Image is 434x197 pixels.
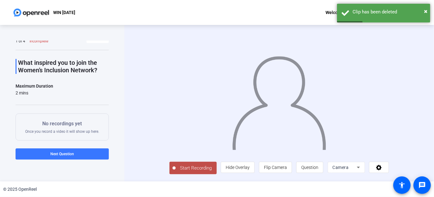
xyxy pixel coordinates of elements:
[30,39,48,44] div: Incomplete
[424,7,427,15] span: ×
[16,90,53,96] div: 2 mins
[221,162,255,173] button: Hide Overlay
[50,152,74,156] span: Next Question
[16,82,53,90] div: Maximum Duration
[176,165,217,172] span: Start Recording
[86,32,109,43] button: View All
[3,186,37,193] div: © 2025 OpenReel
[264,165,287,170] span: Flip Camera
[16,39,25,44] div: 1 of 4
[232,50,327,150] img: overlay
[301,165,318,170] span: Question
[418,181,426,189] mat-icon: message
[424,7,427,16] button: Close
[25,120,99,127] p: No recordings yet
[16,148,109,160] button: Next Question
[12,6,50,19] img: OpenReel logo
[296,162,323,173] button: Question
[353,8,426,16] div: Clip has been deleted
[259,162,292,173] button: Flip Camera
[25,120,99,134] div: Once you record a video it will show up here.
[53,9,75,16] p: WIN [DATE]
[325,9,422,16] div: Welcome, [PERSON_NAME][GEOGRAPHIC_DATA]
[18,59,109,74] p: What inspired you to join the Women’s Inclusion Network?
[398,181,406,189] mat-icon: accessibility
[226,165,250,170] span: Hide Overlay
[169,162,217,174] button: Start Recording
[333,165,349,170] span: Camera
